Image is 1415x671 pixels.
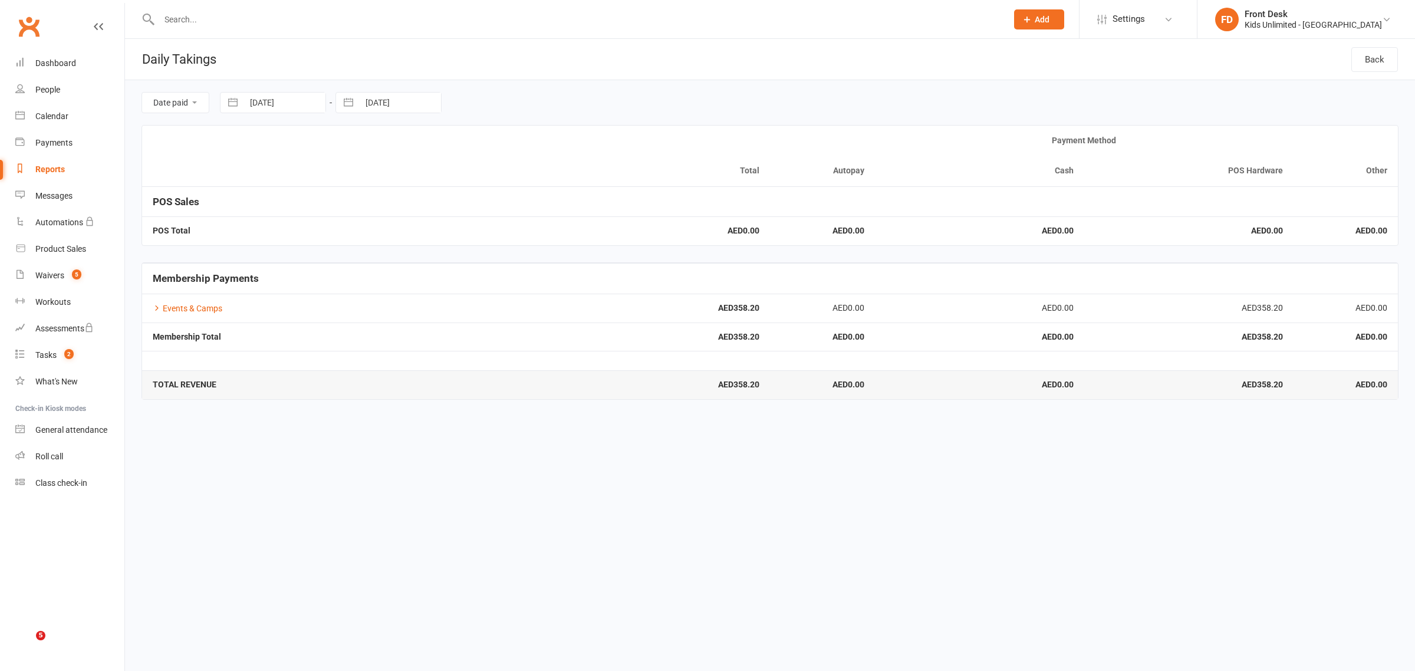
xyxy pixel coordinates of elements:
a: Automations [15,209,124,236]
strong: AED0.00 [781,333,864,341]
iframe: Intercom live chat [12,631,40,659]
div: What's New [35,377,78,386]
strong: AED0.00 [572,226,760,235]
a: Payments [15,130,124,156]
input: From [243,93,325,113]
strong: AED0.00 [886,333,1074,341]
a: Reports [15,156,124,183]
strong: AED0.00 [1304,380,1387,389]
div: Cash [886,166,1074,175]
div: General attendance [35,425,107,435]
strong: Membership Total [153,332,221,341]
div: Product Sales [35,244,86,254]
div: FD [1215,8,1239,31]
div: AED0.00 [781,304,864,313]
div: Messages [35,191,73,200]
strong: TOTAL REVENUE [153,380,216,389]
strong: AED0.00 [1304,333,1387,341]
span: 5 [36,631,45,640]
div: Front Desk [1245,9,1382,19]
span: Add [1035,15,1049,24]
a: What's New [15,369,124,395]
a: Dashboard [15,50,124,77]
a: Messages [15,183,124,209]
a: Back [1351,47,1398,72]
h5: Membership Payments [153,273,1387,284]
div: Payment Method [781,136,1387,145]
a: Product Sales [15,236,124,262]
strong: AED0.00 [1304,226,1387,235]
div: Autopay [781,166,864,175]
div: Payments [35,138,73,147]
div: AED0.00 [886,304,1074,313]
div: POS Hardware [1095,166,1283,175]
div: Assessments [35,324,94,333]
div: AED358.20 [1095,304,1283,313]
strong: AED0.00 [886,226,1074,235]
div: Waivers [35,271,64,280]
input: To [359,93,441,113]
div: Roll call [35,452,63,461]
div: Reports [35,165,65,174]
strong: AED358.20 [572,333,760,341]
a: Workouts [15,289,124,315]
strong: AED0.00 [886,380,1074,389]
strong: AED0.00 [781,380,864,389]
div: Tasks [35,350,57,360]
span: 2 [64,349,74,359]
strong: AED358.20 [1095,380,1283,389]
strong: AED0.00 [781,226,864,235]
span: 5 [72,269,81,279]
button: Add [1014,9,1064,29]
a: Clubworx [14,12,44,41]
h5: POS Sales [153,196,1387,208]
span: Settings [1113,6,1145,32]
input: Search... [156,11,999,28]
div: Automations [35,218,83,227]
div: People [35,85,60,94]
div: Calendar [35,111,68,121]
a: Assessments [15,315,124,342]
a: Events & Camps [153,304,222,313]
h1: Daily Takings [125,39,216,80]
a: Roll call [15,443,124,470]
strong: AED358.20 [572,380,760,389]
a: Class kiosk mode [15,470,124,496]
div: Workouts [35,297,71,307]
a: People [15,77,124,103]
div: AED0.00 [1304,304,1387,313]
div: Class check-in [35,478,87,488]
div: Dashboard [35,58,76,68]
strong: AED0.00 [1095,226,1283,235]
div: Total [572,166,760,175]
strong: AED358.20 [572,304,760,313]
div: Other [1304,166,1387,175]
a: Waivers 5 [15,262,124,289]
strong: POS Total [153,226,190,235]
a: General attendance kiosk mode [15,417,124,443]
strong: AED358.20 [1095,333,1283,341]
div: Kids Unlimited - [GEOGRAPHIC_DATA] [1245,19,1382,30]
a: Tasks 2 [15,342,124,369]
a: Calendar [15,103,124,130]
